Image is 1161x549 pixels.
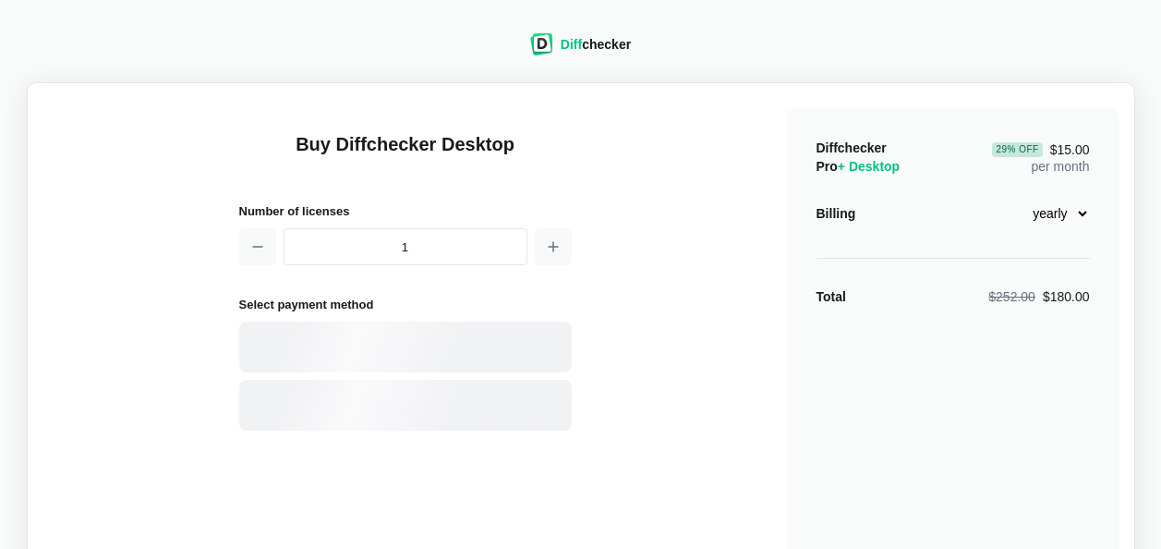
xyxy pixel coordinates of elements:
span: Diff [561,37,582,52]
strong: Total [816,289,846,304]
div: checker [561,35,631,54]
span: + Desktop [838,159,900,174]
input: 1 [284,228,527,265]
span: $15.00 [992,142,1089,157]
h2: Select payment method [239,295,572,314]
div: $180.00 [988,287,1089,306]
a: Diffchecker logoDiffchecker [530,43,631,58]
div: 29 % Off [992,142,1042,157]
img: Diffchecker logo [530,33,553,55]
div: Billing [816,204,856,223]
h1: Buy Diffchecker Desktop [239,131,572,179]
span: $252.00 [988,289,1035,304]
span: Diffchecker [816,140,887,155]
span: Pro [816,159,901,174]
div: per month [992,139,1089,176]
h2: Number of licenses [239,201,572,221]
